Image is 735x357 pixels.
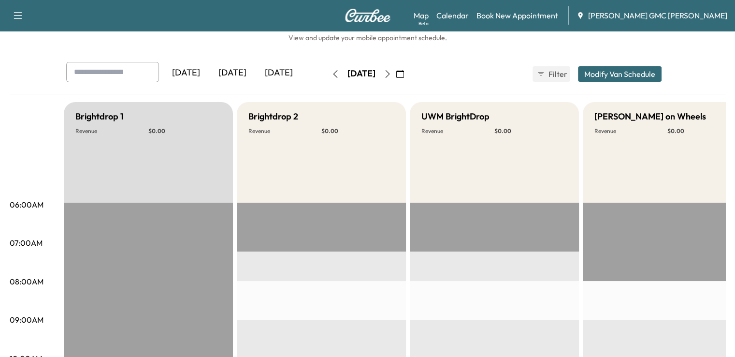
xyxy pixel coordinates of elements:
[418,20,429,27] div: Beta
[533,66,570,82] button: Filter
[594,127,667,135] p: Revenue
[421,127,494,135] p: Revenue
[414,10,429,21] a: MapBeta
[548,68,566,80] span: Filter
[345,9,391,22] img: Curbee Logo
[594,110,706,123] h5: [PERSON_NAME] on Wheels
[209,62,256,84] div: [DATE]
[10,199,43,210] p: 06:00AM
[321,127,394,135] p: $ 0.00
[436,10,469,21] a: Calendar
[75,127,148,135] p: Revenue
[75,110,124,123] h5: Brightdrop 1
[10,237,43,249] p: 07:00AM
[256,62,302,84] div: [DATE]
[148,127,221,135] p: $ 0.00
[421,110,490,123] h5: UWM BrightDrop
[248,110,298,123] h5: Brightdrop 2
[347,68,375,80] div: [DATE]
[476,10,558,21] a: Book New Appointment
[163,62,209,84] div: [DATE]
[10,314,43,326] p: 09:00AM
[588,10,727,21] span: [PERSON_NAME] GMC [PERSON_NAME]
[10,33,725,43] h6: View and update your mobile appointment schedule.
[578,66,662,82] button: Modify Van Schedule
[10,276,43,287] p: 08:00AM
[494,127,567,135] p: $ 0.00
[248,127,321,135] p: Revenue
